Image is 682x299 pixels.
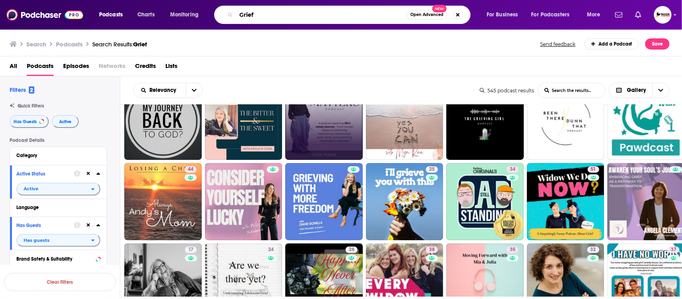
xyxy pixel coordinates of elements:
a: 2 [527,82,604,160]
span: Active [24,187,38,191]
h3: Search [26,40,46,48]
span: Has guests [24,238,50,243]
a: 34 [446,163,524,241]
a: Lists [165,60,177,76]
a: Podcasts [27,60,54,76]
span: 2 [29,86,34,94]
button: Category [16,150,100,160]
a: Charts [132,8,159,21]
span: Active [59,120,72,124]
a: Show notifications dropdown [632,8,644,22]
div: Search podcasts, credits, & more... [222,6,478,24]
span: Relevancy [150,88,179,93]
a: Credits [135,60,156,76]
a: 32 [587,247,599,253]
a: 38 [426,247,438,253]
span: 35 [510,246,515,254]
div: 545 podcast results [480,88,535,94]
a: 24 [265,247,277,253]
span: 34 [510,165,515,173]
a: 34 [507,166,519,173]
h2: filter dropdown [16,183,100,195]
p: Podcast Details [10,138,107,143]
div: Has Guests [16,223,69,228]
span: Logged in as BookLaunchers [654,6,672,24]
button: Open AdvancedNew [407,10,447,20]
span: For Business [487,9,518,20]
span: 38 [429,246,435,254]
button: open menu [165,8,209,21]
img: User Profile [654,6,672,24]
span: Charts [137,9,155,20]
a: All [10,60,17,76]
a: 35 [507,247,519,253]
a: Add a Podcast [585,38,639,50]
a: 51 [588,166,599,173]
button: open menu [481,8,528,21]
button: Has Guests [16,220,74,230]
h2: Filters [10,86,34,94]
span: 37 [671,246,676,254]
span: Networks [99,60,125,76]
button: Language [16,202,100,212]
button: open menu [133,88,186,93]
button: open menu [16,183,100,195]
button: Save [645,38,670,50]
button: Choose View [609,83,670,98]
button: open menu [93,8,133,21]
div: Brand Safety & Suitability [16,256,93,262]
a: 44 [185,166,197,173]
a: 7 [446,82,524,160]
a: 25 [366,163,443,241]
a: 51 [527,163,604,241]
button: open menu [526,8,581,21]
span: For Podcasters [531,9,570,20]
button: open menu [186,83,203,98]
span: Podcasts [99,9,123,20]
div: Active Status [16,171,69,177]
input: Search podcasts, credits, & more... [236,8,407,21]
button: Brand Safety & Suitability [16,253,100,263]
span: 25 [429,165,435,173]
span: Open Advanced [410,13,443,17]
span: New [432,5,447,12]
span: Monitoring [170,9,199,20]
button: Clear Filters [4,273,116,291]
span: 28 [349,246,354,254]
span: Grief [133,40,147,48]
div: Search Results: [92,40,147,48]
h2: Choose List sort [133,83,203,98]
a: 37 [668,247,680,253]
span: 24 [268,246,274,254]
img: Podchaser - Follow, Share and Rate Podcasts [6,7,83,22]
span: 51 [591,165,596,173]
a: Episodes [63,60,89,76]
span: 17 [188,246,193,254]
h2: filter dropdown [16,234,100,247]
a: Show notifications dropdown [612,8,626,22]
div: Category [16,153,95,158]
div: Language [16,205,95,210]
button: Active Status [16,169,74,179]
a: 25 [426,166,438,173]
button: open menu [581,8,610,21]
a: 44 [124,163,202,241]
button: Active [52,115,79,128]
button: Has Guests [10,115,49,128]
button: open menu [16,234,100,247]
a: 17 [185,247,197,253]
span: 44 [188,165,193,173]
span: Gallery [627,88,646,93]
button: Send feedback [538,41,578,48]
span: Has Guests [14,120,37,124]
a: 28 [346,247,358,253]
span: 32 [591,246,596,254]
